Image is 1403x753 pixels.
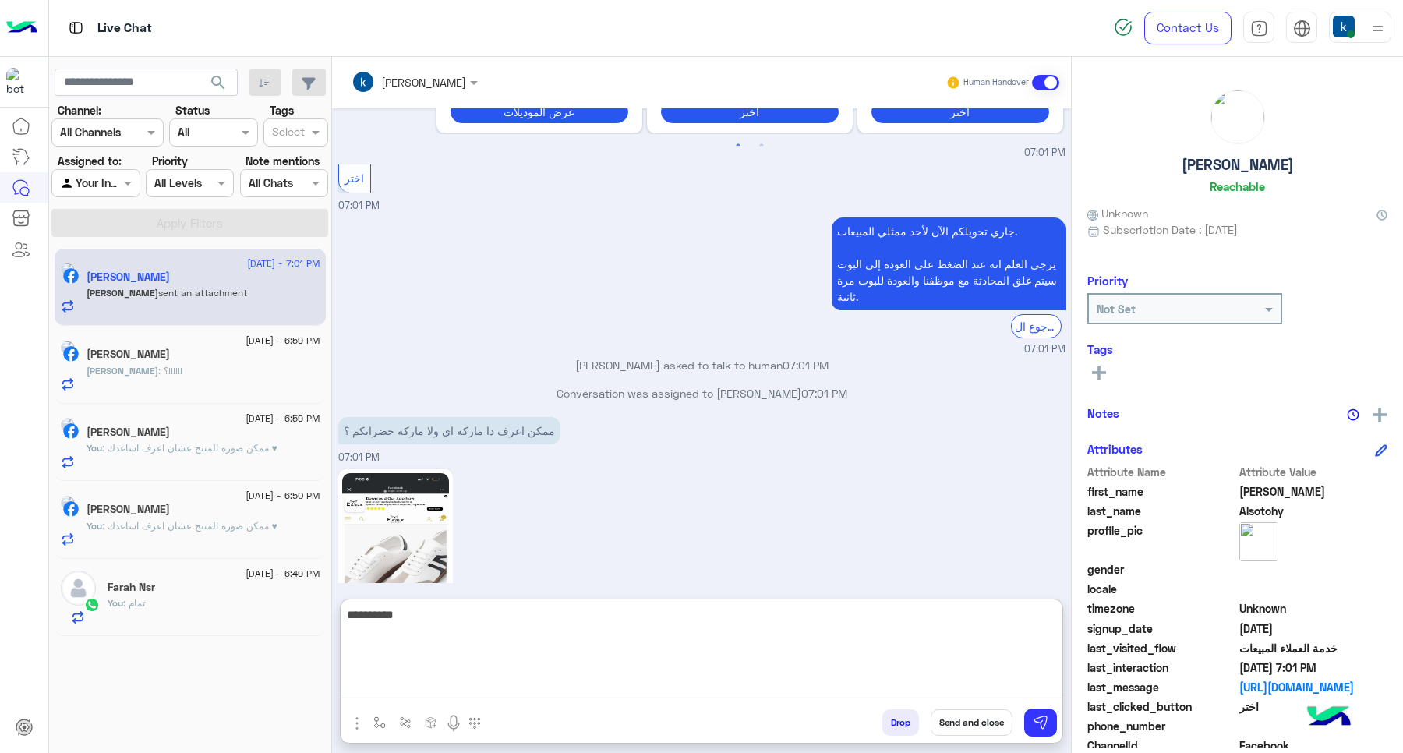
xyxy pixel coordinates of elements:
[246,489,320,503] span: [DATE] - 6:50 PM
[270,123,305,143] div: Select
[1033,715,1048,730] img: send message
[1087,620,1236,637] span: signup_date
[1024,146,1066,161] span: 07:01 PM
[730,138,746,154] button: 1 of 2
[338,357,1066,373] p: [PERSON_NAME] asked to talk to human
[97,18,152,39] p: Live Chat
[108,581,155,594] h5: Farah Nsr
[63,268,79,284] img: Facebook
[61,341,75,355] img: picture
[1243,12,1274,44] a: tab
[393,709,419,735] button: Trigger scenario
[1333,16,1355,37] img: userImage
[1210,179,1265,193] h6: Reachable
[6,12,37,44] img: Logo
[200,69,238,102] button: search
[87,365,158,376] span: [PERSON_NAME]
[175,102,210,118] label: Status
[1368,19,1387,38] img: profile
[247,256,320,270] span: [DATE] - 7:01 PM
[1239,698,1388,715] span: اختر
[246,567,320,581] span: [DATE] - 6:49 PM
[1239,640,1388,656] span: خدمة العملاء المبيعات
[1087,503,1236,519] span: last_name
[1087,442,1143,456] h6: Attributes
[158,365,182,376] span: ؟!!!!!!
[1239,503,1388,519] span: Alsotohy
[1087,483,1236,500] span: first_name
[66,18,86,37] img: tab
[1239,679,1388,695] a: [URL][DOMAIN_NAME]
[1087,274,1128,288] h6: Priority
[882,709,919,736] button: Drop
[871,101,1049,123] button: اختر
[87,520,102,532] span: You
[444,714,463,733] img: send voice note
[87,287,158,299] span: [PERSON_NAME]
[1302,691,1356,745] img: hulul-logo.png
[51,209,328,237] button: Apply Filters
[367,709,393,735] button: select flow
[419,709,444,735] button: create order
[1239,620,1388,637] span: 2025-09-10T13:03:47.078Z
[1293,19,1311,37] img: tab
[246,153,320,169] label: Note mentions
[270,102,294,118] label: Tags
[468,717,481,730] img: make a call
[1347,408,1359,421] img: notes
[1103,221,1238,238] span: Subscription Date : [DATE]
[63,501,79,517] img: Facebook
[61,263,75,277] img: picture
[1087,522,1236,558] span: profile_pic
[348,714,366,733] img: send attachment
[373,716,386,729] img: select flow
[338,451,380,463] span: 07:01 PM
[754,138,769,154] button: 2 of 2
[1114,18,1133,37] img: spinner
[832,217,1066,310] p: 13/9/2025, 7:01 PM
[345,171,364,185] span: اختر
[338,417,560,444] p: 13/9/2025, 7:01 PM
[102,520,277,532] span: ممكن صورة المنتج عشان اعرف اساعدك ♥
[963,76,1029,89] small: Human Handover
[931,709,1012,736] button: Send and close
[1087,581,1236,597] span: locale
[1087,406,1119,420] h6: Notes
[1087,698,1236,715] span: last_clicked_button
[1087,679,1236,695] span: last_message
[1087,718,1236,734] span: phone_number
[1239,718,1388,734] span: null
[58,102,101,118] label: Channel:
[1239,561,1388,578] span: null
[342,473,449,663] img: 547165743_1274063767843880_1780661905739466962_n.jpg
[6,68,34,96] img: 713415422032625
[1211,90,1264,143] img: picture
[87,270,170,284] h5: Mahmoud Alsotohy
[108,597,123,609] span: You
[87,503,170,516] h5: Amr Selim
[1087,342,1387,356] h6: Tags
[1087,464,1236,480] span: Attribute Name
[1239,600,1388,617] span: Unknown
[246,334,320,348] span: [DATE] - 6:59 PM
[58,153,122,169] label: Assigned to:
[1087,561,1236,578] span: gender
[152,153,188,169] label: Priority
[1182,156,1294,174] h5: [PERSON_NAME]
[87,442,102,454] span: You
[63,423,79,439] img: Facebook
[1087,659,1236,676] span: last_interaction
[801,387,847,400] span: 07:01 PM
[1239,522,1278,561] img: picture
[1239,483,1388,500] span: Mahmoud
[87,426,170,439] h5: محمد بيبش
[1011,314,1062,338] div: الرجوع ال Bot
[1239,581,1388,597] span: null
[783,359,829,372] span: 07:01 PM
[102,442,277,454] span: ممكن صورة المنتج عشان اعرف اساعدك ♥
[158,287,247,299] span: sent an attachment
[1250,19,1268,37] img: tab
[61,496,75,510] img: picture
[246,412,320,426] span: [DATE] - 6:59 PM
[61,418,75,432] img: picture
